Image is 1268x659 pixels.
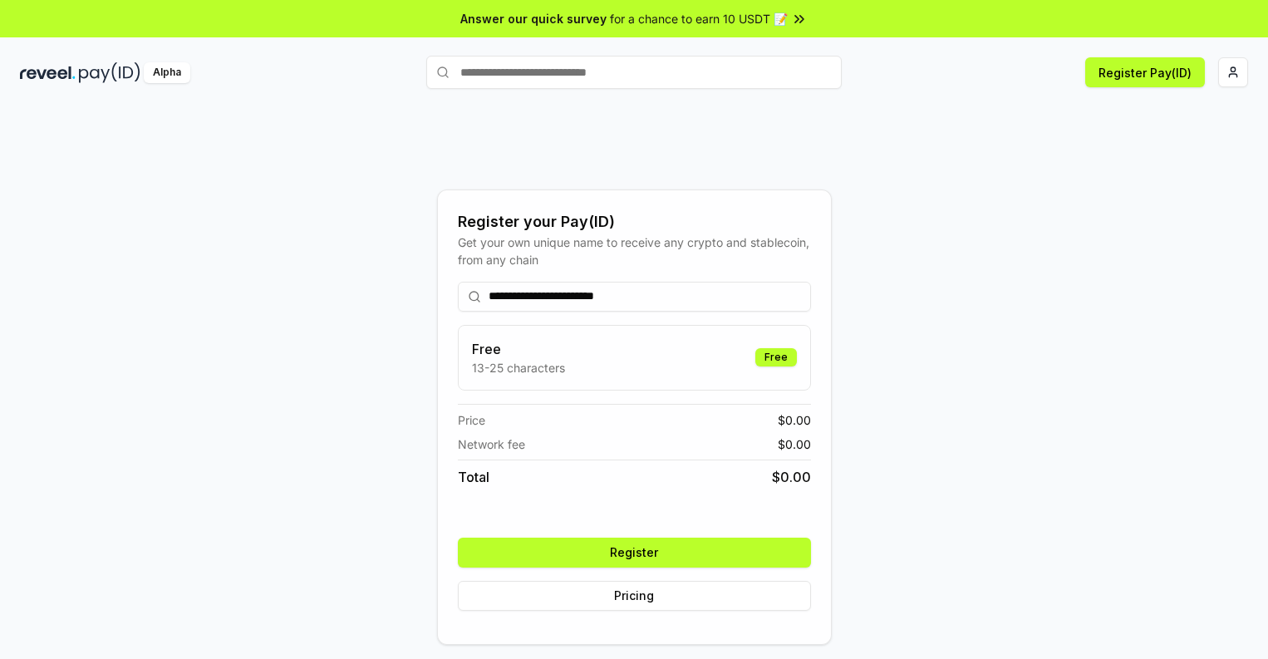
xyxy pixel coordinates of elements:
[778,411,811,429] span: $ 0.00
[755,348,797,366] div: Free
[458,581,811,611] button: Pricing
[458,435,525,453] span: Network fee
[458,210,811,234] div: Register your Pay(ID)
[20,62,76,83] img: reveel_dark
[79,62,140,83] img: pay_id
[1085,57,1205,87] button: Register Pay(ID)
[472,339,565,359] h3: Free
[778,435,811,453] span: $ 0.00
[144,62,190,83] div: Alpha
[472,359,565,376] p: 13-25 characters
[610,10,788,27] span: for a chance to earn 10 USDT 📝
[772,467,811,487] span: $ 0.00
[460,10,607,27] span: Answer our quick survey
[458,234,811,268] div: Get your own unique name to receive any crypto and stablecoin, from any chain
[458,538,811,568] button: Register
[458,411,485,429] span: Price
[458,467,489,487] span: Total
